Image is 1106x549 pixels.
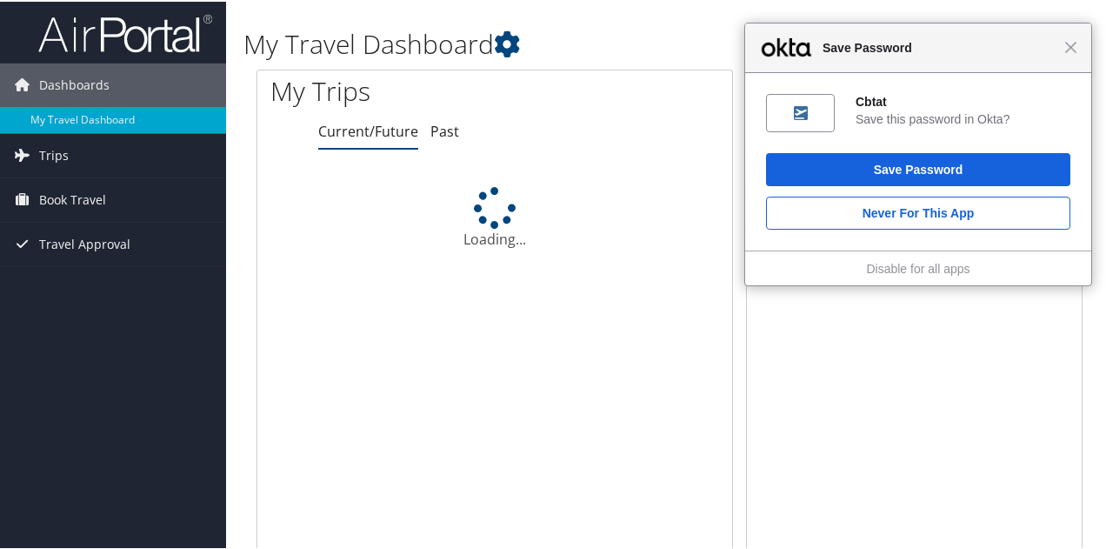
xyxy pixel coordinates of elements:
span: Save Password [814,36,1064,57]
h1: My Trips [270,71,521,108]
h1: My Travel Dashboard [243,24,811,61]
a: Past [430,120,459,139]
a: Current/Future [318,120,418,139]
div: Loading... [257,185,732,248]
a: Disable for all apps [866,260,969,274]
button: Save Password [766,151,1070,184]
div: Save this password in Okta? [856,110,1070,125]
button: Never for this App [766,195,1070,228]
span: Travel Approval [39,221,130,264]
div: Cbtat [856,92,1070,108]
span: Close [1064,39,1077,52]
span: Book Travel [39,177,106,220]
span: Dashboards [39,62,110,105]
img: 9IrUADAAAABklEQVQDAMp15y9HRpfFAAAAAElFTkSuQmCC [794,104,808,118]
img: airportal-logo.png [38,11,212,52]
span: Trips [39,132,69,176]
a: [PERSON_NAME] [958,9,1096,61]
